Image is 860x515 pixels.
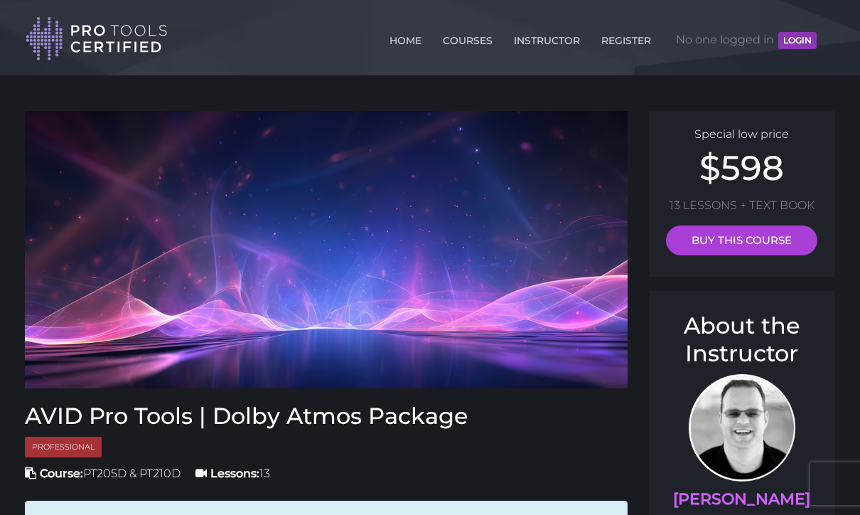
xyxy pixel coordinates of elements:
a: REGISTER [598,26,655,49]
button: LOGIN [778,32,817,49]
a: BUY THIS COURSE [666,225,817,255]
span: PT205D & PT210D [25,467,181,480]
strong: Course: [40,467,83,480]
img: Pro Tools Certified Logo [26,16,168,62]
span: No one logged in [676,18,817,61]
img: Prof. Scott [689,374,795,482]
h3: AVID Pro Tools | Dolby Atmos Package [25,403,628,430]
a: HOME [386,26,425,49]
a: INSTRUCTOR [510,26,584,49]
strong: Lessons: [210,467,259,480]
img: AVID Pro Tools Dolby Atmos [25,111,628,388]
p: 13 LESSONS + TEXT BOOK [663,196,822,215]
span: 13 [195,467,270,480]
h3: About the Instructor [663,312,822,367]
a: [PERSON_NAME] [673,489,810,509]
span: Professional [25,437,102,457]
h2: $598 [663,151,822,185]
a: COURSES [439,26,496,49]
span: Special low price [694,127,789,141]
